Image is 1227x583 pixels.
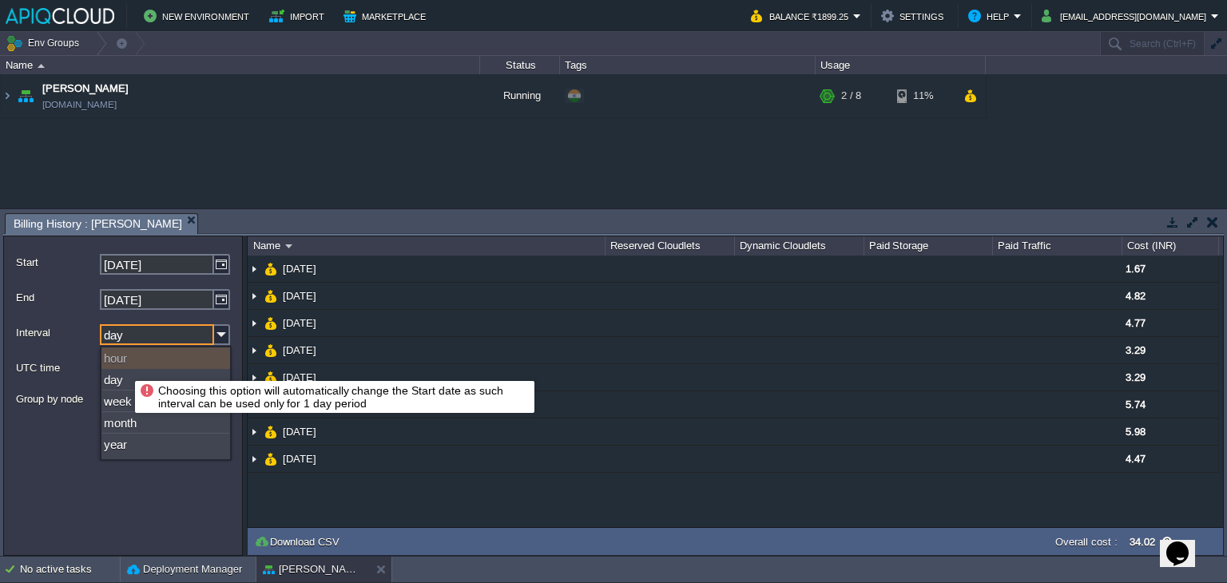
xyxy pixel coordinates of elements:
[285,244,292,248] img: AMDAwAAAACH5BAEAAAAALAAAAAABAAEAAAICRAEAOw==
[16,254,98,271] label: Start
[2,56,479,74] div: Name
[606,236,734,256] div: Reserved Cloudlets
[249,236,605,256] div: Name
[127,561,242,577] button: Deployment Manager
[264,418,277,445] img: AMDAwAAAACH5BAEAAAAALAAAAAABAAEAAAICRAEAOw==
[38,64,45,68] img: AMDAwAAAACH5BAEAAAAALAAAAAABAAEAAAICRAEAOw==
[14,214,182,234] span: Billing History : [PERSON_NAME]
[139,383,530,411] div: Choosing this option will automatically change the Start date as such interval can be used only f...
[281,316,319,330] a: [DATE]
[14,74,37,117] img: AMDAwAAAACH5BAEAAAAALAAAAAABAAEAAAICRAEAOw==
[16,391,192,407] label: Group by node
[16,289,98,306] label: End
[897,74,949,117] div: 11%
[42,97,117,113] a: [DOMAIN_NAME]
[248,283,260,309] img: AMDAwAAAACH5BAEAAAAALAAAAAABAAEAAAICRAEAOw==
[144,6,254,26] button: New Environment
[1,74,14,117] img: AMDAwAAAACH5BAEAAAAALAAAAAABAAEAAAICRAEAOw==
[264,283,277,309] img: AMDAwAAAACH5BAEAAAAALAAAAAABAAEAAAICRAEAOw==
[20,557,120,582] div: No active tasks
[281,425,319,438] a: [DATE]
[248,364,260,391] img: AMDAwAAAACH5BAEAAAAALAAAAAABAAEAAAICRAEAOw==
[264,310,277,336] img: AMDAwAAAACH5BAEAAAAALAAAAAABAAEAAAICRAEAOw==
[248,256,260,282] img: AMDAwAAAACH5BAEAAAAALAAAAAABAAEAAAICRAEAOw==
[1130,536,1155,548] label: 34.02
[561,56,815,74] div: Tags
[736,236,864,256] div: Dynamic Cloudlets
[269,6,329,26] button: Import
[1126,453,1146,465] span: 4.47
[1055,536,1118,548] label: Overall cost :
[6,8,114,24] img: APIQCloud
[101,412,230,434] div: month
[264,256,277,282] img: AMDAwAAAACH5BAEAAAAALAAAAAABAAEAAAICRAEAOw==
[1126,399,1146,410] span: 5.74
[1126,344,1146,356] span: 3.29
[101,434,230,455] div: year
[1126,371,1146,383] span: 3.29
[6,32,85,54] button: Env Groups
[101,369,230,391] div: day
[101,391,230,412] div: week
[480,74,560,117] div: Running
[248,418,260,445] img: AMDAwAAAACH5BAEAAAAALAAAAAABAAEAAAICRAEAOw==
[263,561,363,577] button: [PERSON_NAME]
[16,359,192,376] label: UTC time
[1126,290,1146,302] span: 4.82
[42,81,129,97] a: [PERSON_NAME]
[281,371,319,384] a: [DATE]
[264,337,277,363] img: AMDAwAAAACH5BAEAAAAALAAAAAABAAEAAAICRAEAOw==
[281,262,319,276] a: [DATE]
[865,236,993,256] div: Paid Storage
[1042,6,1211,26] button: [EMAIL_ADDRESS][DOMAIN_NAME]
[101,347,230,369] div: hour
[248,310,260,336] img: AMDAwAAAACH5BAEAAAAALAAAAAABAAEAAAICRAEAOw==
[1160,519,1211,567] iframe: chat widget
[1126,426,1146,438] span: 5.98
[1123,236,1218,256] div: Cost (INR)
[264,364,277,391] img: AMDAwAAAACH5BAEAAAAALAAAAAABAAEAAAICRAEAOw==
[481,56,559,74] div: Status
[968,6,1014,26] button: Help
[281,343,319,357] a: [DATE]
[248,446,260,472] img: AMDAwAAAACH5BAEAAAAALAAAAAABAAEAAAICRAEAOw==
[264,446,277,472] img: AMDAwAAAACH5BAEAAAAALAAAAAABAAEAAAICRAEAOw==
[343,6,431,26] button: Marketplace
[1126,317,1146,329] span: 4.77
[994,236,1122,256] div: Paid Traffic
[1126,263,1146,275] span: 1.67
[281,452,319,466] a: [DATE]
[816,56,985,74] div: Usage
[881,6,948,26] button: Settings
[751,6,853,26] button: Balance ₹1899.25
[16,324,98,341] label: Interval
[281,289,319,303] a: [DATE]
[248,337,260,363] img: AMDAwAAAACH5BAEAAAAALAAAAAABAAEAAAICRAEAOw==
[841,74,861,117] div: 2 / 8
[254,534,344,549] button: Download CSV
